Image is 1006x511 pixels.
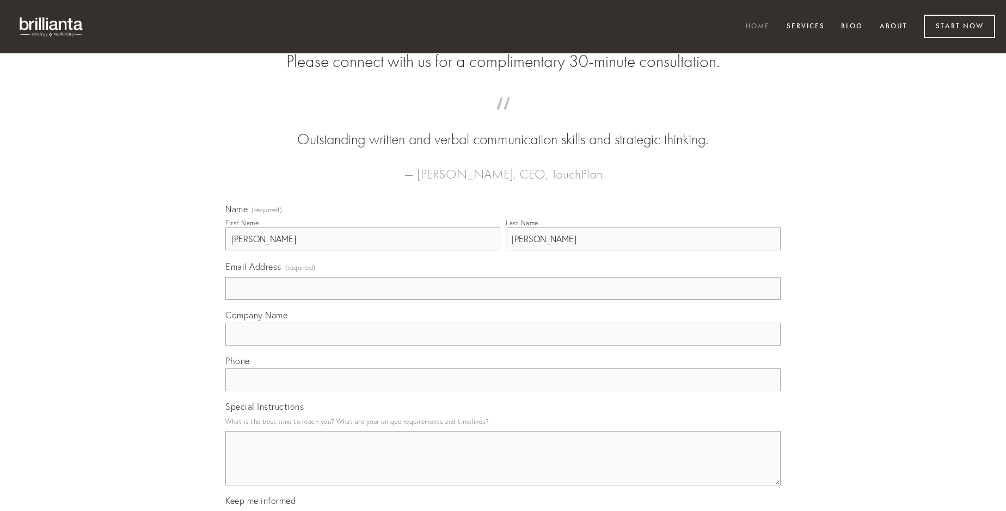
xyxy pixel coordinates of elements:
[243,108,763,150] blockquote: Outstanding written and verbal communication skills and strategic thinking.
[780,18,832,36] a: Services
[243,108,763,129] span: “
[506,219,538,227] div: Last Name
[11,11,93,42] img: brillianta - research, strategy, marketing
[225,355,250,366] span: Phone
[225,414,781,429] p: What is the best time to reach you? What are your unique requirements and timelines?
[225,310,287,321] span: Company Name
[225,219,259,227] div: First Name
[243,150,763,185] figcaption: — [PERSON_NAME], CEO, TouchPlan
[285,260,316,275] span: (required)
[924,15,995,38] a: Start Now
[225,204,248,214] span: Name
[225,495,296,506] span: Keep me informed
[225,401,304,412] span: Special Instructions
[225,51,781,72] h2: Please connect with us for a complimentary 30-minute consultation.
[225,261,281,272] span: Email Address
[834,18,870,36] a: Blog
[251,207,282,213] span: (required)
[739,18,777,36] a: Home
[873,18,915,36] a: About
